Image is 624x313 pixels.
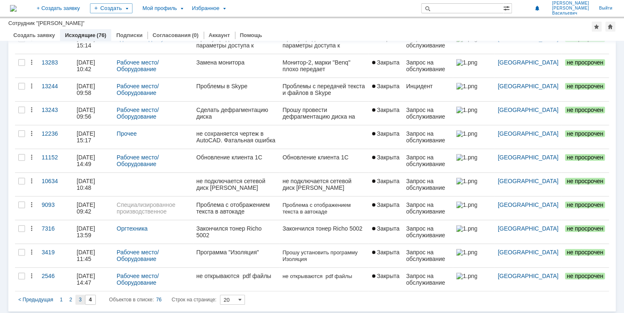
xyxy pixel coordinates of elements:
[28,201,35,208] div: Действия
[456,249,477,256] img: 1.png
[369,173,403,196] a: Закрыта
[562,30,609,54] a: не просрочен
[369,102,403,125] a: Закрыта
[8,20,85,26] div: Сотрудник "[PERSON_NAME]"
[372,273,399,279] span: Закрыта
[498,130,559,137] a: [GEOGRAPHIC_DATA]
[117,249,159,262] a: Рабочее место/Оборудование
[38,196,73,220] a: 9093
[552,1,589,6] span: [PERSON_NAME]
[117,107,159,120] a: Рабочее место/Оборудование
[605,22,615,32] div: Сделать домашней страницей
[73,78,113,101] a: [DATE] 09:58
[193,173,279,196] a: не подключается сетевой диск [PERSON_NAME]
[562,173,609,196] a: не просрочен
[28,130,35,137] div: Действия
[73,173,113,196] a: [DATE] 10:48
[42,273,70,279] div: 2546
[372,59,399,66] span: Закрыта
[406,273,449,286] div: Запрос на обслуживание
[73,149,113,172] a: [DATE] 14:49
[117,201,177,221] a: Специализированное производственное рабочее место
[456,83,477,89] img: 1.png
[38,268,73,291] a: 2546
[196,83,276,89] div: Проблемы в Skype
[90,3,132,13] div: Создать
[196,107,276,120] div: Сделать дефрагментацию диска
[562,125,609,149] a: не просрочен
[10,5,17,12] img: logo
[369,196,403,220] a: Закрыта
[42,154,70,161] div: 11152
[453,30,494,54] a: 1.png
[73,244,113,267] a: [DATE] 11:45
[193,78,279,101] a: Проблемы в Skype
[372,154,399,161] span: Закрыта
[372,225,399,232] span: Закрыта
[406,178,449,191] div: Запрос на обслуживание
[196,178,276,191] div: не подключается сетевой диск [PERSON_NAME]
[28,178,35,184] div: Действия
[403,196,453,220] a: Запрос на обслуживание
[60,297,63,303] span: 1
[240,32,262,38] a: Помощь
[42,225,70,232] div: 7316
[406,35,449,49] div: Запрос на обслуживание
[562,268,609,291] a: не просрочен
[38,244,73,267] a: 3419
[10,5,17,12] a: Перейти на домашнюю страницу
[28,154,35,161] div: Действия
[403,30,453,54] a: Запрос на обслуживание
[453,54,494,77] a: 1.png
[42,130,70,137] div: 12236
[456,225,477,232] img: 1.png
[192,32,199,38] div: (0)
[403,102,453,125] a: Запрос на обслуживание
[453,149,494,172] a: 1.png
[77,154,97,167] div: [DATE] 14:49
[196,273,276,279] div: не открываются pdf файлы
[453,173,494,196] a: 1.png
[372,130,399,137] span: Закрыта
[196,249,276,256] div: Программа "Изоляция"
[196,35,276,49] div: Прошу предоставить параметры доступа к корпоративной электронной почте в командировке
[28,59,35,66] div: Действия
[498,273,559,279] a: [GEOGRAPHIC_DATA]
[498,225,559,232] a: [GEOGRAPHIC_DATA]
[42,201,70,208] div: 9093
[117,59,159,72] a: Рабочее место/Оборудование
[196,201,276,215] div: Проблема с отображением текста в автокаде
[69,297,72,303] span: 2
[193,220,279,243] a: Закончился тонер Richo 5002
[403,149,453,172] a: Запрос на обслуживание
[453,244,494,267] a: 1.png
[65,32,95,38] a: Исходящие
[456,130,477,137] img: 1.png
[42,107,70,113] div: 13243
[28,107,35,113] div: Действия
[109,297,154,303] span: Объектов в списке:
[97,32,106,38] div: (76)
[73,54,113,77] a: [DATE] 10:42
[453,220,494,243] a: 1.png
[28,83,35,89] div: Действия
[562,54,609,77] a: не просрочен
[109,295,217,305] i: Строк на странице:
[503,4,512,12] span: Расширенный поиск
[372,107,399,113] span: Закрыта
[456,178,477,184] img: 1.png
[42,83,70,89] div: 13244
[209,32,230,38] a: Аккаунт
[369,149,403,172] a: Закрыта
[77,249,97,262] div: [DATE] 11:45
[116,32,142,38] a: Подписки
[456,154,477,161] img: 1.png
[562,220,609,243] a: не просрочен
[42,178,70,184] div: 10634
[42,249,70,256] div: 3419
[456,201,477,208] img: 1.png
[372,201,399,208] span: Закрыта
[38,125,73,149] a: 12236
[498,178,559,184] a: [GEOGRAPHIC_DATA]
[406,225,449,238] div: Запрос на обслуживание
